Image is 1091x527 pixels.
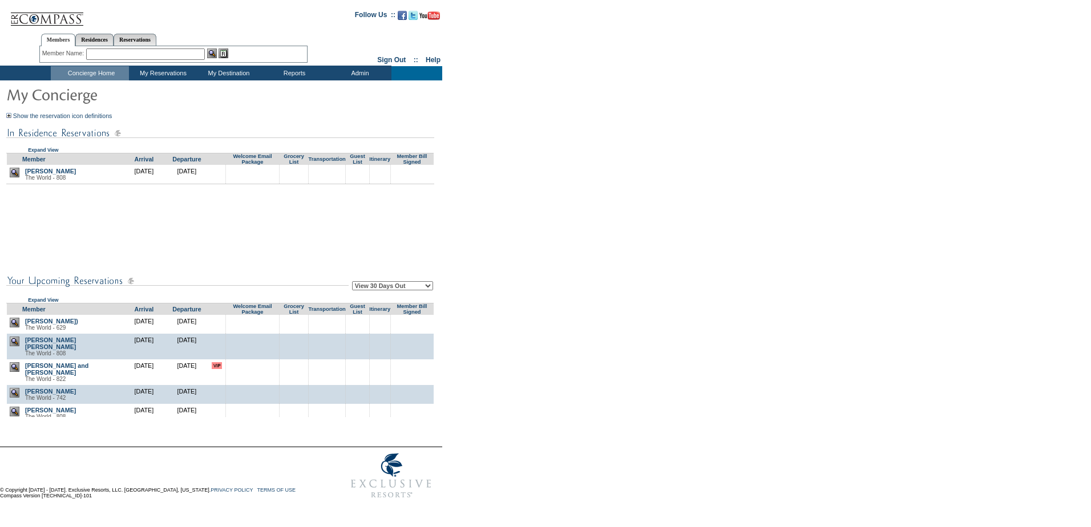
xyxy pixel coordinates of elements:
span: The World - 822 [25,376,66,382]
img: View [207,48,217,58]
img: blank.gif [412,318,413,318]
td: Admin [326,66,391,80]
a: Expand View [28,147,58,153]
a: [PERSON_NAME] [25,168,76,175]
a: Departure [172,306,201,313]
a: Subscribe to our YouTube Channel [419,14,440,21]
td: [DATE] [123,385,165,404]
img: view [10,388,19,398]
a: Itinerary [369,156,390,162]
a: Residences [75,34,114,46]
img: blank.gif [294,318,294,318]
div: Member Name: [42,48,86,58]
img: blank.gif [252,407,253,407]
a: Help [426,56,441,64]
img: blank.gif [357,407,358,407]
img: blank.gif [327,318,328,318]
img: view [10,168,19,177]
a: Guest List [350,153,365,165]
img: view [10,407,19,416]
td: Follow Us :: [355,10,395,23]
a: Show the reservation icon definitions [13,112,112,119]
td: My Destination [195,66,260,80]
a: [PERSON_NAME] [25,388,76,395]
a: Reservations [114,34,156,46]
img: Follow us on Twitter [409,11,418,20]
td: [DATE] [123,404,165,423]
img: blank.gif [357,388,358,388]
a: PRIVACY POLICY [211,487,253,493]
img: blank.gif [252,388,253,388]
a: Transportation [308,306,345,312]
td: [DATE] [123,334,165,359]
img: blank.gif [412,362,413,363]
img: blank.gif [294,407,294,407]
a: Become our fan on Facebook [398,14,407,21]
a: Follow us on Twitter [409,14,418,21]
a: [PERSON_NAME] and [PERSON_NAME] [25,362,88,376]
a: Welcome Email Package [233,153,272,165]
td: [DATE] [165,404,208,423]
img: blank.gif [357,362,358,363]
span: The World - 808 [25,350,66,356]
span: :: [414,56,418,64]
a: Grocery List [284,153,304,165]
img: view [10,318,19,327]
img: Exclusive Resorts [340,447,442,504]
span: The World - 808 [25,414,66,420]
span: The World - 742 [25,395,66,401]
a: Transportation [308,156,345,162]
td: [DATE] [123,165,165,184]
a: Member [22,306,46,313]
img: blank.gif [294,362,294,363]
td: [DATE] [165,334,208,359]
td: Concierge Home [51,66,129,80]
a: [PERSON_NAME] [PERSON_NAME] [25,337,76,350]
td: [DATE] [165,385,208,404]
td: [DATE] [123,359,165,385]
img: blank.gif [327,362,328,363]
a: Members [41,34,76,46]
img: Reservations [219,48,228,58]
img: Compass Home [10,3,84,26]
span: The World - 808 [25,175,66,181]
input: VIP member [212,362,222,369]
a: [PERSON_NAME] [25,407,76,414]
img: blank.gif [327,388,328,388]
img: view [10,362,19,372]
img: blank.gif [294,388,294,388]
a: Member [22,156,46,163]
a: Welcome Email Package [233,303,272,315]
a: Guest List [350,303,365,315]
a: Member Bill Signed [397,303,427,315]
a: Arrival [135,306,154,313]
img: Subscribe to our YouTube Channel [419,11,440,20]
a: [PERSON_NAME]) [25,318,78,325]
a: Sign Out [377,56,406,64]
td: Reports [260,66,326,80]
span: The World - 629 [25,325,66,331]
a: Departure [172,156,201,163]
img: subTtlConUpcomingReservatio.gif [6,274,349,288]
a: Itinerary [369,306,390,312]
img: blank.gif [252,318,253,318]
td: [DATE] [165,165,208,184]
img: blank.gif [357,318,358,318]
a: Member Bill Signed [397,153,427,165]
a: Expand View [28,297,58,303]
